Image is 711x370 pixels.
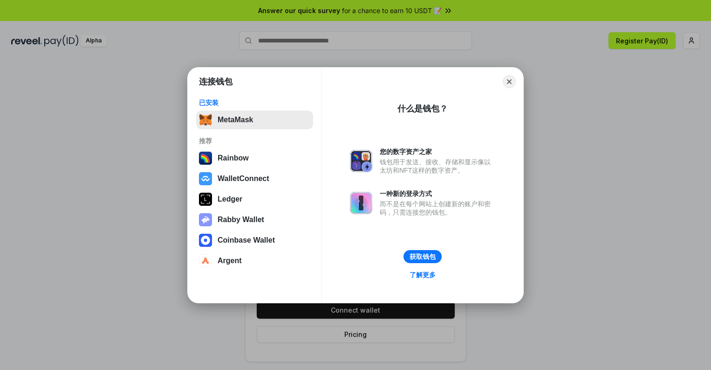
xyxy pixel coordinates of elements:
div: Rabby Wallet [218,216,264,224]
img: svg+xml,%3Csvg%20xmlns%3D%22http%3A%2F%2Fwww.w3.org%2F2000%2Fsvg%22%20fill%3D%22none%22%20viewBox... [350,192,372,214]
img: svg+xml,%3Csvg%20xmlns%3D%22http%3A%2F%2Fwww.w3.org%2F2000%2Fsvg%22%20fill%3D%22none%22%20viewBox... [199,213,212,226]
div: 而不是在每个网站上创建新的账户和密码，只需连接您的钱包。 [380,200,495,216]
button: MetaMask [196,111,313,129]
img: svg+xml,%3Csvg%20xmlns%3D%22http%3A%2F%2Fwww.w3.org%2F2000%2Fsvg%22%20width%3D%2228%22%20height%3... [199,193,212,206]
button: WalletConnect [196,169,313,188]
div: 已安装 [199,98,310,107]
img: svg+xml,%3Csvg%20width%3D%22120%22%20height%3D%22120%22%20viewBox%3D%220%200%20120%20120%22%20fil... [199,152,212,165]
button: 获取钱包 [403,250,442,263]
button: Rainbow [196,149,313,168]
div: 一种新的登录方式 [380,189,495,198]
button: Argent [196,251,313,270]
div: Ledger [218,195,242,203]
button: Ledger [196,190,313,209]
button: Coinbase Wallet [196,231,313,250]
div: 您的数字资产之家 [380,147,495,156]
h1: 连接钱包 [199,76,232,87]
img: svg+xml,%3Csvg%20width%3D%2228%22%20height%3D%2228%22%20viewBox%3D%220%200%2028%2028%22%20fill%3D... [199,234,212,247]
div: MetaMask [218,116,253,124]
button: Close [503,75,516,88]
a: 了解更多 [404,269,441,281]
button: Rabby Wallet [196,210,313,229]
img: svg+xml,%3Csvg%20width%3D%2228%22%20height%3D%2228%22%20viewBox%3D%220%200%2028%2028%22%20fill%3D... [199,172,212,185]
img: svg+xml,%3Csvg%20width%3D%2228%22%20height%3D%2228%22%20viewBox%3D%220%200%2028%2028%22%20fill%3D... [199,254,212,267]
div: 推荐 [199,137,310,145]
img: svg+xml,%3Csvg%20fill%3D%22none%22%20height%3D%2233%22%20viewBox%3D%220%200%2035%2033%22%20width%... [199,113,212,126]
div: WalletConnect [218,175,269,183]
div: 了解更多 [410,271,436,279]
div: 获取钱包 [410,252,436,261]
img: svg+xml,%3Csvg%20xmlns%3D%22http%3A%2F%2Fwww.w3.org%2F2000%2Fsvg%22%20fill%3D%22none%22%20viewBox... [350,150,372,172]
div: 什么是钱包？ [397,103,448,114]
div: Argent [218,257,242,265]
div: 钱包用于发送、接收、存储和显示像以太坊和NFT这样的数字资产。 [380,158,495,175]
div: Rainbow [218,154,249,162]
div: Coinbase Wallet [218,236,275,244]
